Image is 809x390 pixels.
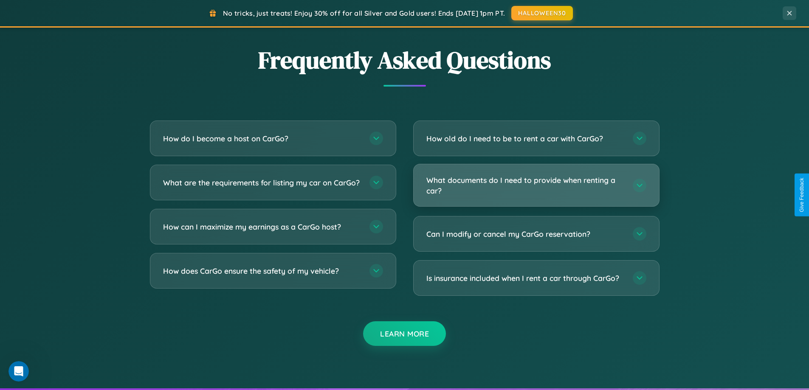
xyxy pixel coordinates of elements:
[426,273,624,283] h3: Is insurance included when I rent a car through CarGo?
[163,266,361,276] h3: How does CarGo ensure the safety of my vehicle?
[223,9,505,17] span: No tricks, just treats! Enjoy 30% off for all Silver and Gold users! Ends [DATE] 1pm PT.
[163,222,361,232] h3: How can I maximize my earnings as a CarGo host?
[163,177,361,188] h3: What are the requirements for listing my car on CarGo?
[163,133,361,144] h3: How do I become a host on CarGo?
[426,133,624,144] h3: How old do I need to be to rent a car with CarGo?
[426,175,624,196] h3: What documents do I need to provide when renting a car?
[426,229,624,239] h3: Can I modify or cancel my CarGo reservation?
[511,6,573,20] button: HALLOWEEN30
[8,361,29,382] iframe: Intercom live chat
[799,178,805,212] div: Give Feedback
[363,321,446,346] button: Learn More
[150,44,660,76] h2: Frequently Asked Questions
